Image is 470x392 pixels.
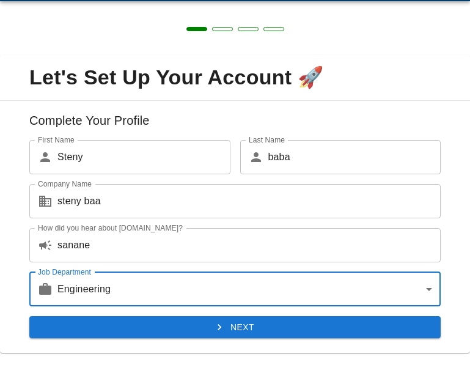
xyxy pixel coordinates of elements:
div: Engineering [57,272,441,306]
button: Next [29,316,441,339]
label: How did you hear about [DOMAIN_NAME]? [38,223,183,233]
h6: Complete Your Profile [10,111,460,140]
label: Last Name [249,135,285,145]
label: Company Name [38,179,92,189]
span: Let's Set Up Your Account 🚀 [10,65,460,91]
label: Job Department [38,267,91,277]
label: First Name [38,135,75,145]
